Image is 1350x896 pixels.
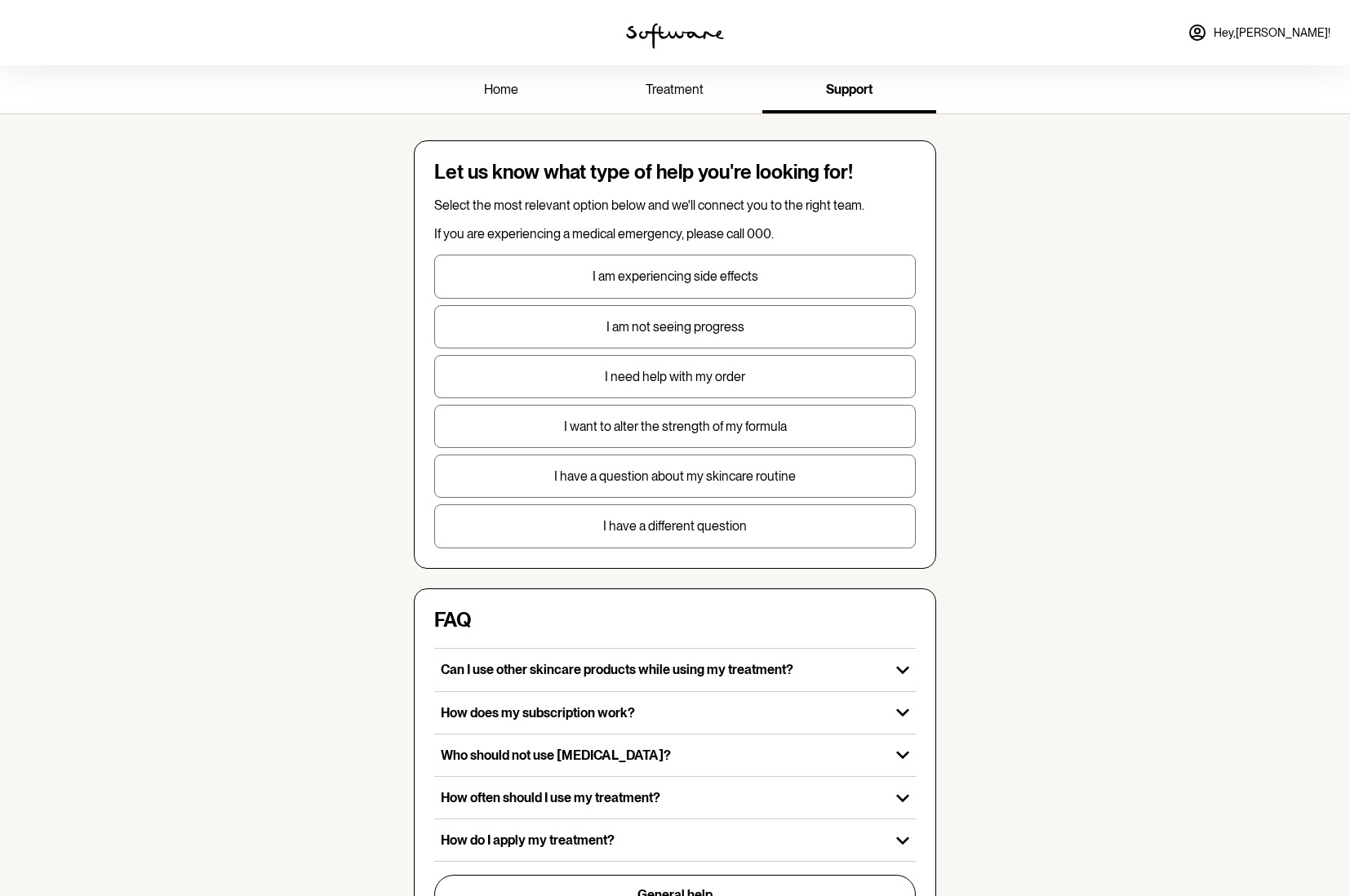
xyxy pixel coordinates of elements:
[434,255,916,298] button: I am experiencing side effects
[435,518,915,534] p: I have a different question
[434,161,916,184] h4: Let us know what type of help you're looking for!
[441,662,883,677] p: Can I use other skincare products while using my treatment?
[434,355,916,398] button: I need help with my order
[441,790,883,805] p: How often should I use my treatment?
[626,23,724,49] img: software logo
[1214,26,1330,40] span: Hey, [PERSON_NAME] !
[435,369,915,384] p: I need help with my order
[434,777,916,818] button: How often should I use my treatment?
[434,819,916,861] button: How do I apply my treatment?
[435,319,915,335] p: I am not seeing progress
[441,832,883,848] p: How do I apply my treatment?
[434,734,916,776] button: Who should not use [MEDICAL_DATA]?
[434,455,916,498] button: I have a question about my skincare routine
[434,226,916,242] p: If you are experiencing a medical emergency, please call 000.
[441,705,883,721] p: How does my subscription work?
[435,268,915,284] p: I am experiencing side effects
[484,82,518,97] span: home
[441,747,883,763] p: Who should not use [MEDICAL_DATA]?
[434,692,916,734] button: How does my subscription work?
[1178,13,1340,52] a: Hey,[PERSON_NAME]!
[435,468,915,484] p: I have a question about my skincare routine
[434,405,916,448] button: I want to alter the strength of my formula
[434,305,916,348] button: I am not seeing progress
[414,69,588,113] a: home
[435,419,915,434] p: I want to alter the strength of my formula
[588,69,762,113] a: treatment
[434,609,472,632] h4: FAQ
[434,649,916,690] button: Can I use other skincare products while using my treatment?
[762,69,936,113] a: support
[646,82,704,97] span: treatment
[434,197,916,213] p: Select the most relevant option below and we'll connect you to the right team.
[826,82,873,97] span: support
[434,504,916,548] button: I have a different question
